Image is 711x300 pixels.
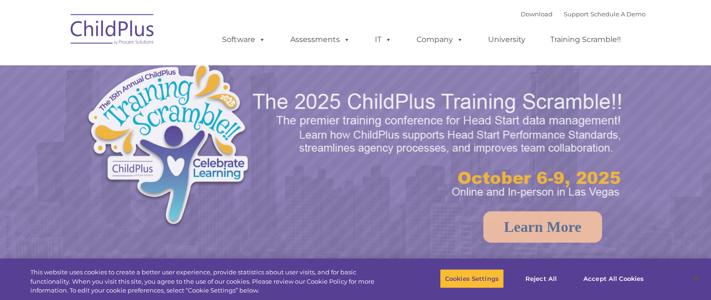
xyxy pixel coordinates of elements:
[213,30,275,49] a: Software
[366,30,401,49] a: IT
[521,10,553,18] a: Download
[407,30,473,49] a: Company
[521,10,646,18] font: |
[541,30,630,49] a: Training Scramble!!
[512,269,570,288] button: Reject All
[66,7,159,54] img: ChildPlus by Procare Solutions
[483,211,602,243] a: Learn More
[578,269,649,288] button: Accept All Cookies
[590,10,646,18] a: Schedule A Demo
[281,30,359,49] a: Assessments
[686,268,706,289] button: Close
[440,269,504,288] button: Cookies Settings
[479,30,535,49] a: University
[564,10,589,18] a: Support
[30,268,391,295] div: This website uses cookies to create a better user experience, provide statistics about user visit...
